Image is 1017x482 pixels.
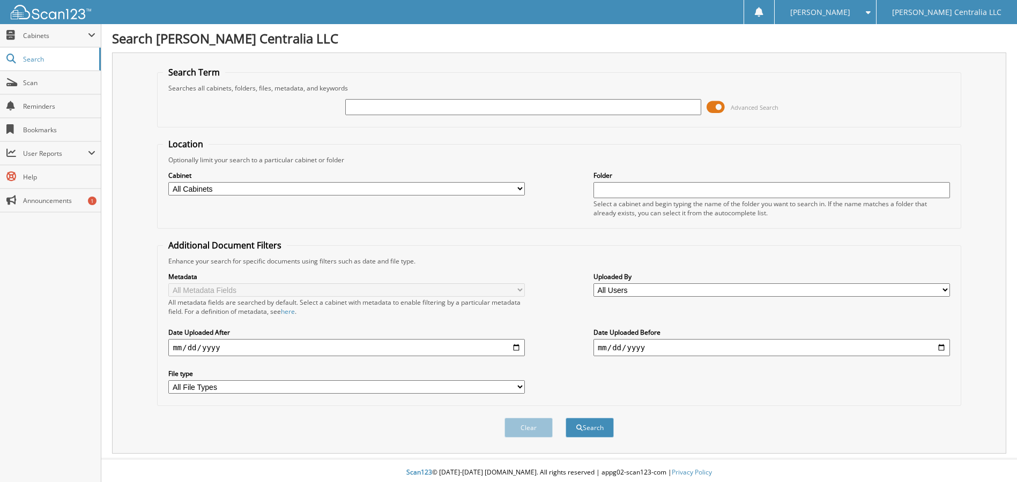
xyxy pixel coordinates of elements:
[593,199,950,217] div: Select a cabinet and begin typing the name of the folder you want to search in. If the name match...
[23,78,95,87] span: Scan
[23,149,88,158] span: User Reports
[168,272,525,281] label: Metadata
[112,29,1006,47] h1: Search [PERSON_NAME] Centralia LLC
[593,328,950,337] label: Date Uploaded Before
[672,468,712,477] a: Privacy Policy
[168,298,525,316] div: All metadata fields are searched by default. Select a cabinet with metadata to enable filtering b...
[593,339,950,356] input: end
[23,196,95,205] span: Announcements
[593,171,950,180] label: Folder
[406,468,432,477] span: Scan123
[163,138,209,150] legend: Location
[23,102,95,111] span: Reminders
[11,5,91,19] img: scan123-logo-white.svg
[163,84,955,93] div: Searches all cabinets, folders, files, metadata, and keywords
[163,155,955,164] div: Optionally limit your search to a particular cabinet or folder
[23,31,88,40] span: Cabinets
[163,66,225,78] legend: Search Term
[790,9,850,16] span: [PERSON_NAME]
[168,328,525,337] label: Date Uploaded After
[566,418,614,438] button: Search
[88,197,96,205] div: 1
[168,339,525,356] input: start
[892,9,1001,16] span: [PERSON_NAME] Centralia LLC
[281,307,295,316] a: here
[168,171,525,180] label: Cabinet
[168,369,525,378] label: File type
[963,431,1017,482] iframe: Chat Widget
[593,272,950,281] label: Uploaded By
[731,103,778,111] span: Advanced Search
[23,55,94,64] span: Search
[23,125,95,134] span: Bookmarks
[504,418,553,438] button: Clear
[163,257,955,266] div: Enhance your search for specific documents using filters such as date and file type.
[23,172,95,182] span: Help
[163,239,287,251] legend: Additional Document Filters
